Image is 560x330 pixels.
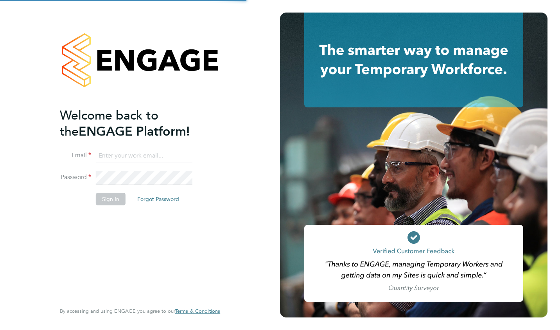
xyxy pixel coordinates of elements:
[175,308,220,314] span: Terms & Conditions
[60,173,91,181] label: Password
[60,308,220,314] span: By accessing and using ENGAGE you agree to our
[96,149,192,163] input: Enter your work email...
[60,107,212,140] h2: ENGAGE Platform!
[60,151,91,160] label: Email
[60,108,158,139] span: Welcome back to the
[96,193,126,205] button: Sign In
[131,193,185,205] button: Forgot Password
[175,308,220,314] a: Terms & Conditions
